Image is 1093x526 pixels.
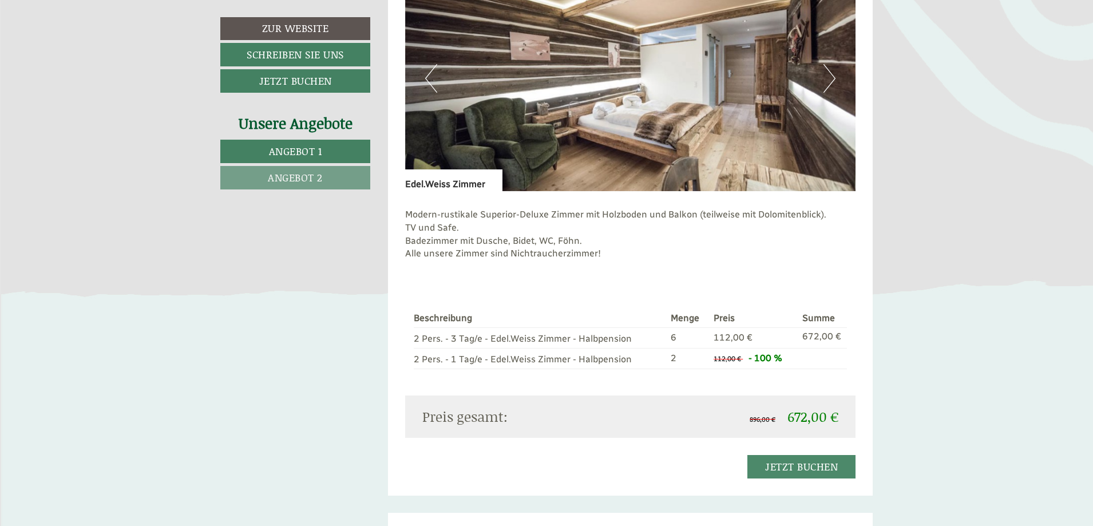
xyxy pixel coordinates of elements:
button: Previous [425,64,437,93]
td: 6 [666,328,709,349]
div: Unsere Angebote [220,113,370,134]
td: 672,00 € [798,328,847,349]
span: 672,00 € [787,407,838,426]
th: Beschreibung [414,310,667,327]
td: 2 Pers. - 1 Tag/e - Edel.Weiss Zimmer - Halbpension [414,348,667,369]
span: 112,00 € [714,332,753,343]
p: Modern-rustikale Superior-Deluxe Zimmer mit Holzboden und Balkon (teilweise mit Dolomitenblick). ... [405,208,856,260]
span: - 100 % [749,353,782,363]
span: 112,00 € [714,355,741,363]
td: 2 Pers. - 3 Tag/e - Edel.Weiss Zimmer - Halbpension [414,328,667,349]
span: Angebot 2 [268,170,323,185]
a: Jetzt buchen [220,69,370,93]
button: Next [823,64,835,93]
a: Zur Website [220,17,370,40]
td: 2 [666,348,709,369]
a: Jetzt buchen [747,455,856,478]
a: Schreiben Sie uns [220,43,370,66]
span: 896,00 € [750,414,775,424]
span: Angebot 1 [269,144,322,159]
th: Menge [666,310,709,327]
th: Preis [709,310,797,327]
div: Preis gesamt: [414,407,631,426]
div: Edel.Weiss Zimmer [405,169,502,191]
th: Summe [798,310,847,327]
